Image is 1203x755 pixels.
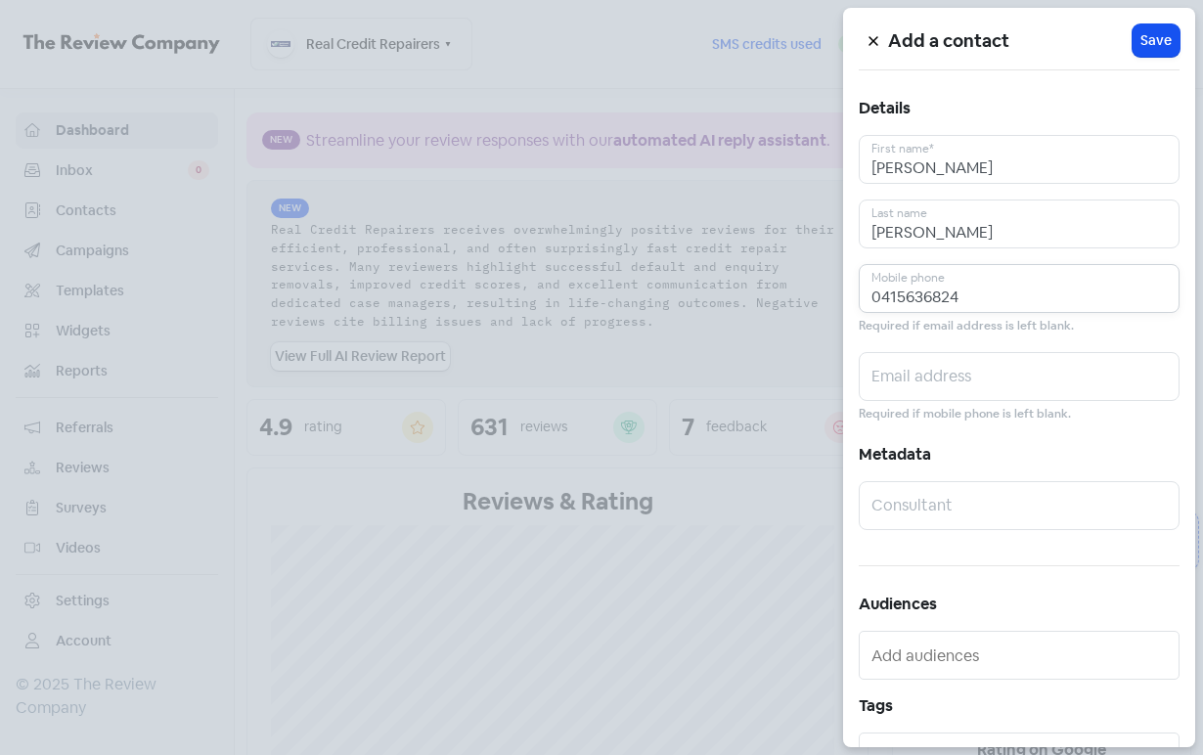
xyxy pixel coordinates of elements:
[859,135,1180,184] input: First name
[859,590,1180,619] h5: Audiences
[859,405,1071,423] small: Required if mobile phone is left blank.
[1133,24,1180,57] button: Save
[859,264,1180,313] input: Mobile phone
[871,640,1171,671] input: Add audiences
[859,94,1180,123] h5: Details
[859,440,1180,469] h5: Metadata
[859,481,1180,530] input: Consultant
[859,691,1180,721] h5: Tags
[859,352,1180,401] input: Email address
[859,200,1180,248] input: Last name
[1140,30,1172,51] span: Save
[888,26,1133,56] h5: Add a contact
[859,317,1074,335] small: Required if email address is left blank.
